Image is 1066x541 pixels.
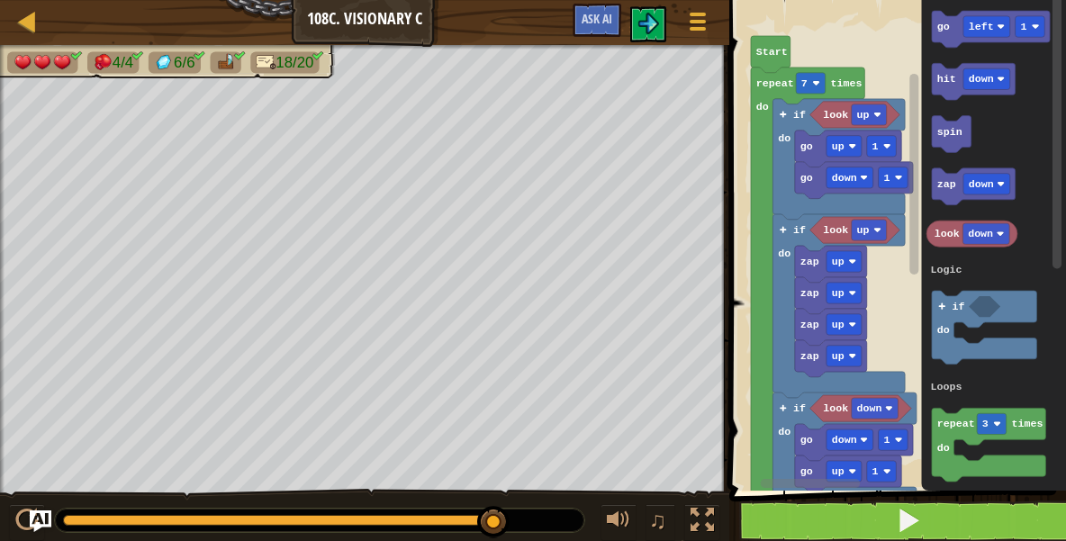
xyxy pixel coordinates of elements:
[30,510,51,532] button: Ask AI
[937,324,950,336] text: do
[684,504,720,541] button: Toggle fullscreen
[937,73,956,85] text: hit
[857,109,870,121] text: up
[884,172,890,184] text: 1
[87,52,140,74] li: Defeat the enemies.
[800,434,813,446] text: go
[823,402,848,414] text: look
[969,73,994,85] text: down
[1012,418,1043,429] text: times
[582,10,612,27] span: Ask AI
[931,381,962,392] text: Loops
[601,504,637,541] button: Adjust volume
[174,54,194,71] span: 6/6
[832,256,845,267] text: up
[800,319,819,330] text: zap
[872,465,879,477] text: 1
[779,426,791,437] text: do
[872,140,879,152] text: 1
[9,504,45,541] button: Ctrl + P: Play
[210,52,240,74] li: Go to the raft.
[937,178,956,190] text: zap
[832,465,845,477] text: up
[857,224,870,236] text: up
[800,287,819,299] text: zap
[832,140,845,152] text: up
[937,21,950,32] text: go
[969,21,994,32] text: left
[1021,21,1027,32] text: 1
[800,350,819,362] text: zap
[801,77,808,89] text: 7
[250,52,319,74] li: Only 18 lines of code
[7,52,77,74] li: Your hero must survive.
[823,224,848,236] text: look
[149,52,201,74] li: Collect the gems.
[649,507,667,534] span: ♫
[931,264,962,275] text: Logic
[675,4,720,46] button: Show game menu
[800,172,813,184] text: go
[832,434,857,446] text: down
[756,46,788,58] text: Start
[832,319,845,330] text: up
[800,465,813,477] text: go
[800,256,819,267] text: zap
[832,287,845,299] text: up
[276,54,313,71] span: 18/20
[573,4,621,37] button: Ask AI
[823,109,848,121] text: look
[831,77,863,89] text: times
[937,126,962,138] text: spin
[630,6,666,42] button: $t('play_level.next_level')
[982,418,989,429] text: 3
[756,77,794,89] text: repeat
[884,434,890,446] text: 1
[857,402,882,414] text: down
[756,101,769,113] text: do
[800,140,813,152] text: go
[793,109,806,121] text: if
[937,442,950,454] text: do
[779,132,791,144] text: do
[953,301,965,312] text: if
[968,228,993,239] text: down
[779,248,791,259] text: do
[935,228,960,239] text: look
[969,178,994,190] text: down
[793,402,806,414] text: if
[832,172,857,184] text: down
[832,350,845,362] text: up
[113,54,133,71] span: 4/4
[646,504,676,541] button: ♫
[793,224,806,236] text: if
[937,418,975,429] text: repeat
